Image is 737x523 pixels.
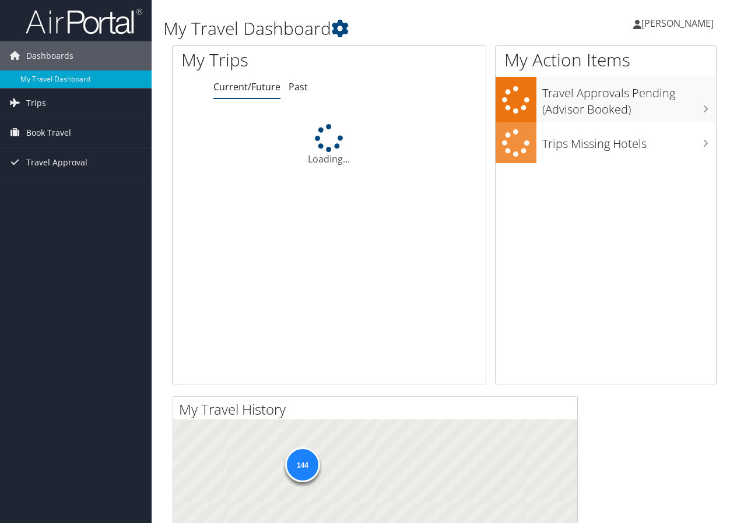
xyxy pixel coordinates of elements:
a: Travel Approvals Pending (Advisor Booked) [496,77,716,122]
h3: Trips Missing Hotels [542,130,716,152]
div: 144 [285,447,320,482]
a: Current/Future [213,80,280,93]
span: [PERSON_NAME] [641,17,714,30]
div: Loading... [173,124,486,166]
a: [PERSON_NAME] [633,6,725,41]
span: Book Travel [26,118,71,147]
span: Dashboards [26,41,73,70]
span: Travel Approval [26,148,87,177]
span: Trips [26,89,46,118]
h3: Travel Approvals Pending (Advisor Booked) [542,79,716,118]
img: airportal-logo.png [26,8,142,35]
h2: My Travel History [179,400,577,419]
a: Trips Missing Hotels [496,122,716,164]
h1: My Action Items [496,48,716,72]
h1: My Travel Dashboard [163,16,538,41]
a: Past [289,80,308,93]
h1: My Trips [181,48,346,72]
